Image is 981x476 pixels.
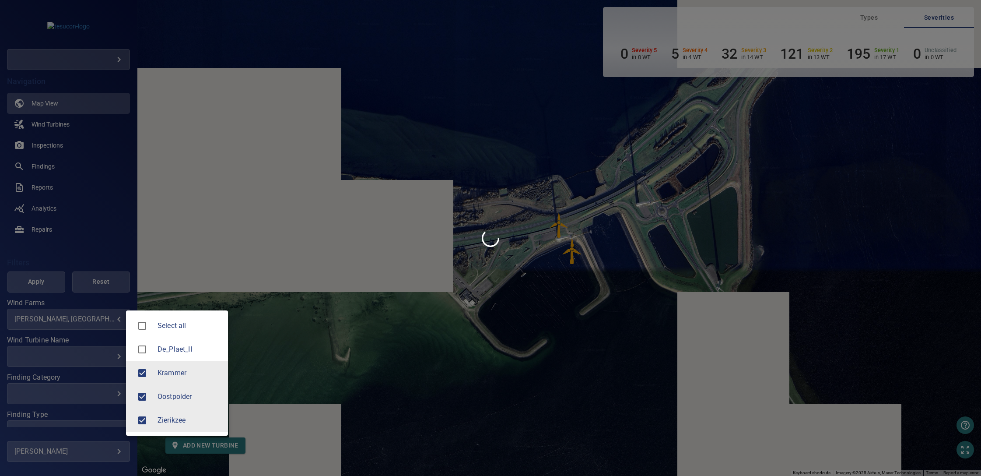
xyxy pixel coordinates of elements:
[158,321,221,331] span: Select all
[158,368,221,378] span: Krammer
[158,368,221,378] div: Wind Farms Krammer
[158,391,221,402] div: Wind Farms Oostpolder
[133,340,151,359] span: De_Plaet_II
[158,391,221,402] span: Oostpolder
[133,364,151,382] span: Krammer
[158,415,221,426] span: Zierikzee
[133,388,151,406] span: Oostpolder
[126,310,228,436] ul: [PERSON_NAME], [GEOGRAPHIC_DATA], [GEOGRAPHIC_DATA]
[158,415,221,426] div: Wind Farms Zierikzee
[158,344,221,355] div: Wind Farms De_Plaet_II
[158,344,221,355] span: De_Plaet_II
[133,411,151,430] span: Zierikzee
